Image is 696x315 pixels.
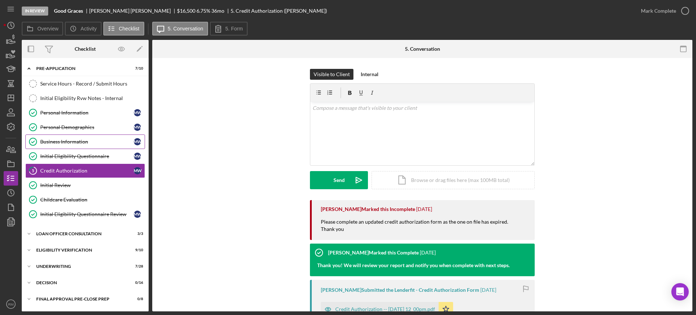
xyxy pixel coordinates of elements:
button: 5. Conversation [152,22,208,36]
div: Initial Eligibility Questionnaire [40,153,134,159]
tspan: 5 [32,168,34,173]
div: Mark Complete [641,4,676,18]
a: 5Credit AuthorizationMW [25,163,145,178]
a: Childcare Evaluation [25,192,145,207]
div: M W [134,109,141,116]
a: Initial Eligibility QuestionnaireMW [25,149,145,163]
label: 5. Form [225,26,243,32]
div: Credit Authorization [40,168,134,174]
div: Final Approval Pre-Close Prep [36,297,125,301]
button: RM [4,297,18,311]
div: 5. Conversation [405,46,440,52]
b: Good Graces [54,8,83,14]
div: Business Information [40,139,134,145]
time: 2025-01-17 21:47 [420,250,436,256]
span: $16,500 [177,8,195,14]
div: [PERSON_NAME] [PERSON_NAME] [89,8,177,14]
label: 5. Conversation [168,26,203,32]
div: Decision [36,281,125,285]
button: Mark Complete [634,4,692,18]
label: Checklist [119,26,140,32]
text: RM [8,302,14,306]
div: Checklist [75,46,96,52]
button: Overview [22,22,63,36]
label: Overview [37,26,58,32]
button: Checklist [103,22,144,36]
div: Credit Authorization -- [DATE] 12_00pm.pdf [335,306,435,312]
button: Send [310,171,368,189]
div: 0 / 16 [130,281,143,285]
div: Pre-Application [36,66,125,71]
div: Personal Information [40,110,134,116]
button: 5. Form [210,22,248,36]
div: [PERSON_NAME] Submitted the Lenderfit - Credit Authorization Form [321,287,479,293]
div: 0 / 8 [130,297,143,301]
div: Initial Eligibility Questionnaire Review [40,211,134,217]
div: Loan Officer Consultation [36,232,125,236]
div: Underwriting [36,264,125,269]
a: Initial Eligibility Questionnaire ReviewMW [25,207,145,221]
strong: Thank you! We will review your report and notify you when complete with next steps. [317,262,510,268]
a: Personal DemographicsMW [25,120,145,134]
div: Please complete an updated credit authorization form as the one on file has expired. Thank you [321,218,527,240]
div: M W [134,124,141,131]
div: M W [134,138,141,145]
div: [PERSON_NAME] Marked this Incomplete [321,206,415,212]
div: Open Intercom Messenger [671,283,689,301]
div: In Review [22,7,48,16]
div: 36 mo [211,8,224,14]
a: Initial Eligibility Rvw Notes - Internal [25,91,145,105]
div: 7 / 10 [130,66,143,71]
div: Visible to Client [314,69,350,80]
div: 9 / 10 [130,248,143,252]
button: Activity [65,22,101,36]
a: Service Hours - Record / Submit Hours [25,76,145,91]
div: Internal [361,69,378,80]
a: Initial Review [25,178,145,192]
label: Activity [80,26,96,32]
div: Send [333,171,345,189]
div: Childcare Evaluation [40,197,145,203]
div: Eligibility Verification [36,248,125,252]
button: Internal [357,69,382,80]
div: 6.75 % [196,8,210,14]
time: 2025-09-23 17:01 [416,206,432,212]
div: Initial Eligibility Rvw Notes - Internal [40,95,145,101]
a: Business InformationMW [25,134,145,149]
div: Personal Demographics [40,124,134,130]
div: M W [134,211,141,218]
div: 7 / 28 [130,264,143,269]
div: Service Hours - Record / Submit Hours [40,81,145,87]
div: [PERSON_NAME] Marked this Complete [328,250,419,256]
div: Initial Review [40,182,145,188]
a: Personal InformationMW [25,105,145,120]
div: M W [134,153,141,160]
time: 2025-01-06 17:00 [480,287,496,293]
div: 5. Credit Authorization ([PERSON_NAME]) [231,8,327,14]
div: M W [134,167,141,174]
button: Visible to Client [310,69,353,80]
div: 3 / 3 [130,232,143,236]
